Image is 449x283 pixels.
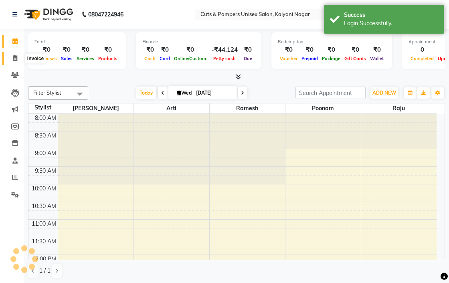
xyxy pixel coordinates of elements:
[88,3,123,26] b: 08047224946
[33,89,61,96] span: Filter Stylist
[30,184,58,193] div: 10:00 AM
[75,45,96,55] div: ₹0
[25,54,46,63] div: Invoice
[344,19,438,28] div: Login Successfully.
[30,237,58,246] div: 11:30 AM
[208,45,241,55] div: -₹44,124
[58,103,133,113] span: [PERSON_NAME]
[136,87,156,99] span: Today
[361,103,437,113] span: raju
[342,45,368,55] div: ₹0
[34,45,59,55] div: ₹0
[30,202,58,210] div: 10:30 AM
[142,56,158,61] span: Cash
[158,45,172,55] div: ₹0
[30,220,58,228] div: 11:00 AM
[75,56,96,61] span: Services
[142,38,255,45] div: Finance
[278,56,299,61] span: Voucher
[59,56,75,61] span: Sales
[158,56,172,61] span: Card
[285,103,361,113] span: Poonam
[320,56,342,61] span: Package
[59,45,75,55] div: ₹0
[172,56,208,61] span: Online/Custom
[295,87,366,99] input: Search Appointment
[372,90,396,96] span: ADD NEW
[20,3,75,26] img: logo
[242,56,254,61] span: Due
[320,45,342,55] div: ₹0
[278,38,386,45] div: Redemption
[211,56,238,61] span: Petty cash
[194,87,234,99] input: 2025-09-03
[299,45,320,55] div: ₹0
[278,45,299,55] div: ₹0
[344,11,438,19] div: Success
[409,45,436,55] div: 0
[33,149,58,158] div: 9:00 AM
[28,103,58,112] div: Stylist
[241,45,255,55] div: ₹0
[210,103,285,113] span: Ramesh
[34,38,119,45] div: Total
[409,56,436,61] span: Completed
[342,56,368,61] span: Gift Cards
[370,87,398,99] button: ADD NEW
[33,167,58,175] div: 9:30 AM
[96,45,119,55] div: ₹0
[142,45,158,55] div: ₹0
[175,90,194,96] span: Wed
[172,45,208,55] div: ₹0
[299,56,320,61] span: Prepaid
[134,103,209,113] span: Arti
[368,56,386,61] span: Wallet
[96,56,119,61] span: Products
[368,45,386,55] div: ₹0
[33,131,58,140] div: 8:30 AM
[39,267,51,275] span: 1 / 1
[33,114,58,122] div: 8:00 AM
[30,255,58,263] div: 12:00 PM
